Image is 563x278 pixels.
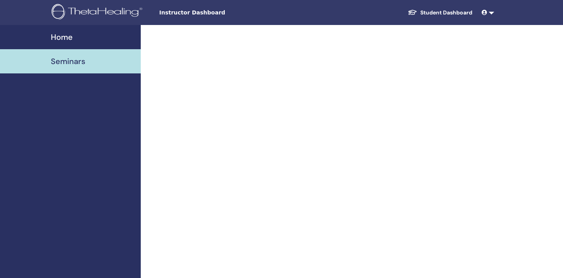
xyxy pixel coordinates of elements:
[159,9,276,17] span: Instructor Dashboard
[51,55,85,67] span: Seminars
[52,4,145,21] img: logo.png
[402,5,479,20] a: Student Dashboard
[51,31,73,43] span: Home
[408,9,417,16] img: graduation-cap-white.svg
